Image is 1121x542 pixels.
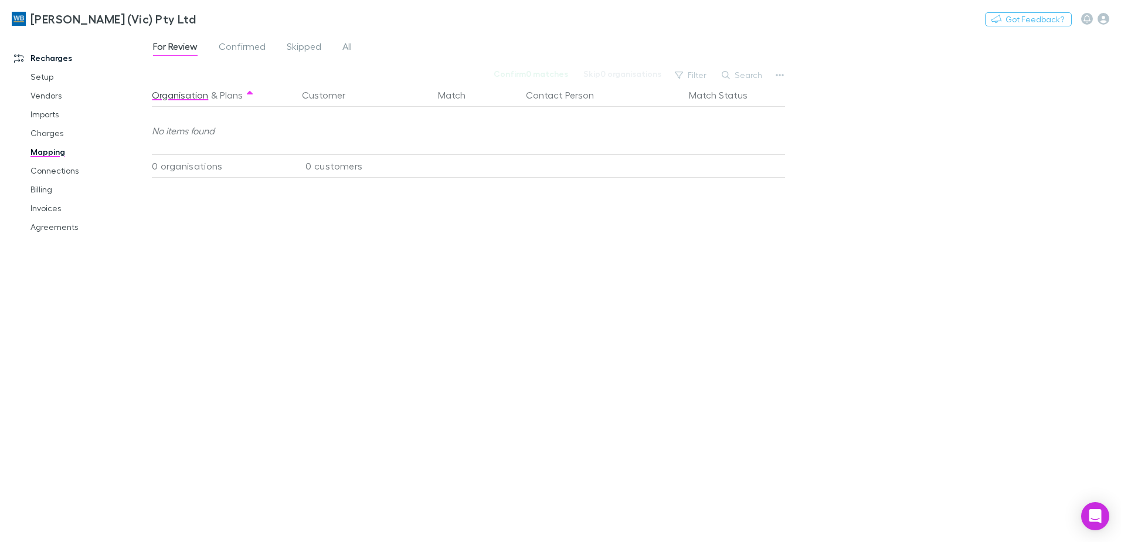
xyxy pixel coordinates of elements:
a: Connections [19,161,158,180]
span: Confirmed [219,40,266,56]
div: 0 customers [293,154,433,178]
a: Charges [19,124,158,143]
a: Invoices [19,199,158,218]
div: 0 organisations [152,154,293,178]
span: Skipped [287,40,321,56]
a: Imports [19,105,158,124]
button: Got Feedback? [985,12,1072,26]
button: Confirm0 matches [486,67,576,81]
a: Mapping [19,143,158,161]
a: Agreements [19,218,158,236]
button: Customer [302,83,359,107]
button: Match [438,83,480,107]
a: Setup [19,67,158,86]
h3: [PERSON_NAME] (Vic) Pty Ltd [30,12,196,26]
span: For Review [153,40,198,56]
button: Search [716,68,769,82]
button: Organisation [152,83,208,107]
a: Recharges [2,49,158,67]
div: Open Intercom Messenger [1081,502,1109,530]
button: Plans [220,83,243,107]
div: No items found [152,107,779,154]
span: All [342,40,352,56]
button: Match Status [689,83,762,107]
div: & [152,83,288,107]
img: William Buck (Vic) Pty Ltd's Logo [12,12,26,26]
a: [PERSON_NAME] (Vic) Pty Ltd [5,5,203,33]
button: Contact Person [526,83,608,107]
a: Billing [19,180,158,199]
button: Filter [669,68,714,82]
a: Vendors [19,86,158,105]
button: Skip0 organisations [576,67,669,81]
